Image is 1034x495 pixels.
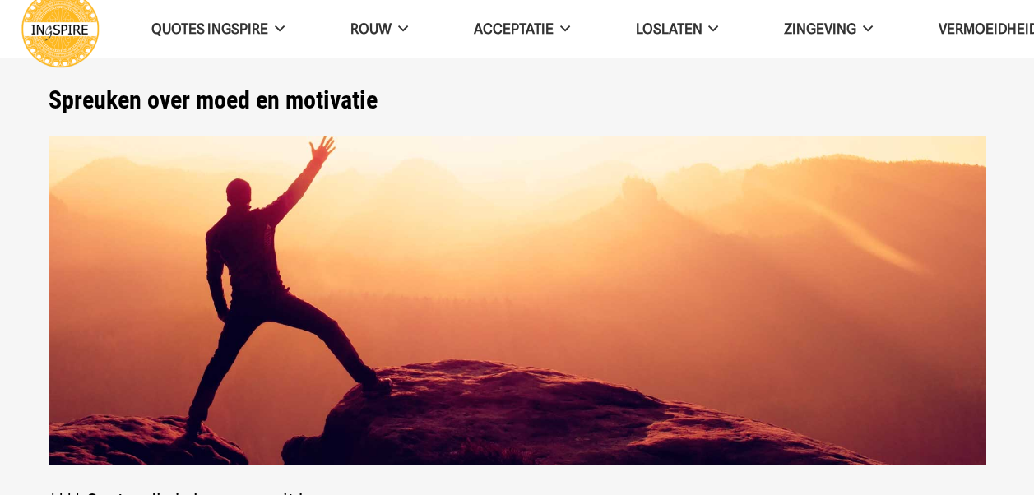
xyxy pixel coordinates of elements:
[49,136,986,466] img: Spreuken over moed, moedig zijn en mooie woorden over uitdaging en kracht - ingspire.nl
[49,86,986,115] h1: Spreuken over moed en motivatie
[118,8,318,50] a: QUOTES INGSPIRE
[151,21,268,37] span: QUOTES INGSPIRE
[441,8,603,50] a: Acceptatie
[474,21,554,37] span: Acceptatie
[636,21,702,37] span: Loslaten
[751,8,906,50] a: Zingeving
[318,8,441,50] a: ROUW
[603,8,752,50] a: Loslaten
[350,21,392,37] span: ROUW
[784,21,856,37] span: Zingeving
